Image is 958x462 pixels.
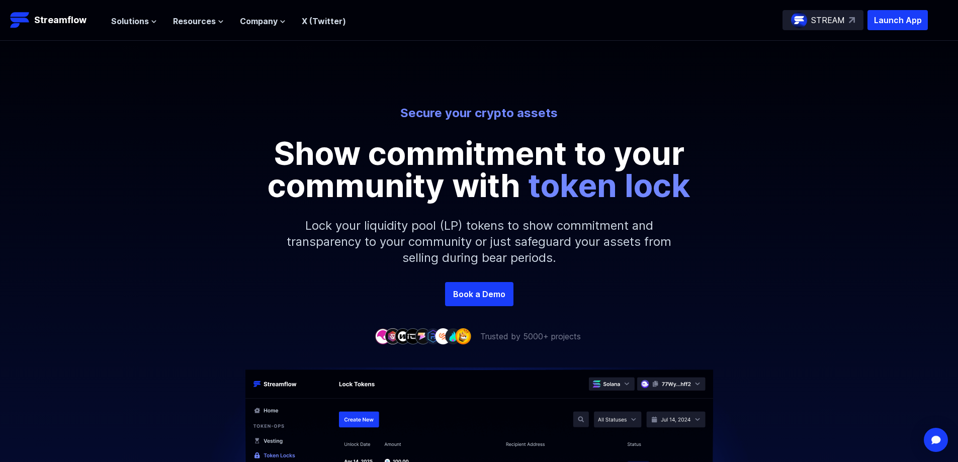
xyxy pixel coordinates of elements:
span: Company [240,15,278,27]
img: streamflow-logo-circle.png [791,12,807,28]
button: Company [240,15,286,27]
p: Lock your liquidity pool (LP) tokens to show commitment and transparency to your community or jus... [263,202,695,282]
img: company-2 [385,328,401,344]
button: Solutions [111,15,157,27]
a: Streamflow [10,10,101,30]
p: Streamflow [34,13,86,27]
img: company-5 [415,328,431,344]
p: Trusted by 5000+ projects [480,330,581,342]
a: STREAM [782,10,863,30]
span: token lock [528,166,690,205]
img: Streamflow Logo [10,10,30,30]
p: Show commitment to your community with [253,137,706,202]
button: Launch App [867,10,928,30]
a: Book a Demo [445,282,513,306]
span: Solutions [111,15,149,27]
p: STREAM [811,14,845,26]
p: Secure your crypto assets [201,105,758,121]
img: company-9 [455,328,471,344]
img: company-8 [445,328,461,344]
span: Resources [173,15,216,27]
img: company-6 [425,328,441,344]
button: Resources [173,15,224,27]
img: company-4 [405,328,421,344]
img: company-1 [375,328,391,344]
img: company-3 [395,328,411,344]
img: top-right-arrow.svg [849,17,855,23]
img: company-7 [435,328,451,344]
a: X (Twitter) [302,16,346,26]
div: Open Intercom Messenger [924,428,948,452]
